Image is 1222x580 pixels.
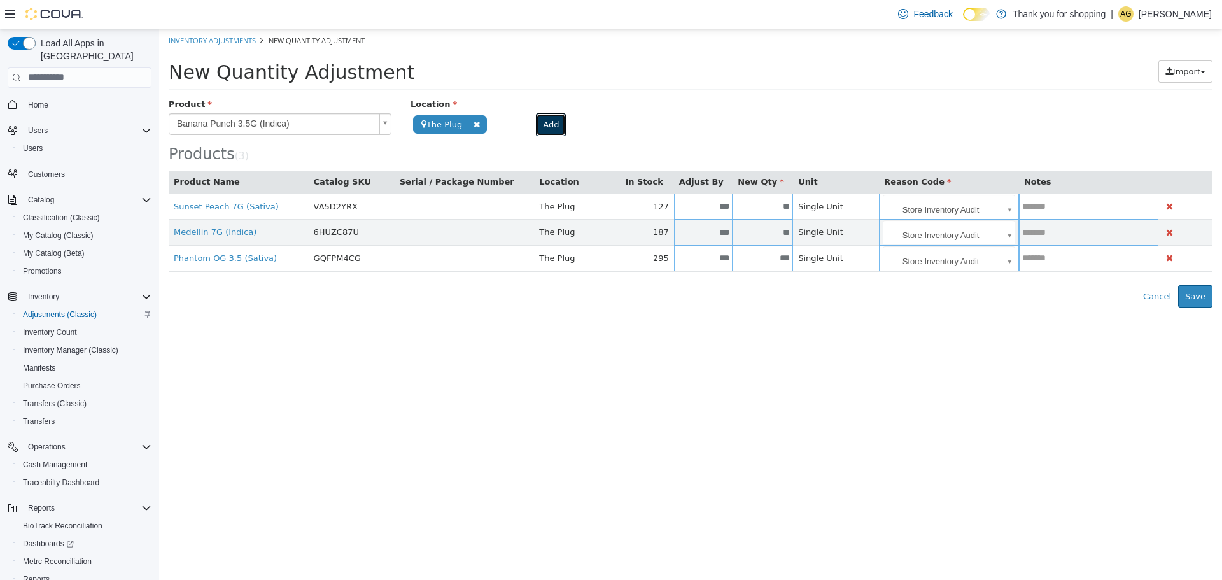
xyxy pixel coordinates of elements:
[1019,256,1053,279] button: Save
[724,191,857,215] a: Store Inventory Audit
[13,553,157,570] button: Metrc Reconciliation
[1004,222,1016,236] button: Delete Product
[10,32,255,54] span: New Quantity Adjustment
[639,224,684,234] span: Single Unit
[18,396,151,411] span: Transfers (Classic)
[23,166,151,182] span: Customers
[13,413,157,430] button: Transfers
[15,224,118,234] a: Phantom OG 3.5 (Sativa)
[13,244,157,262] button: My Catalog (Beta)
[1111,6,1113,22] p: |
[18,414,151,429] span: Transfers
[3,191,157,209] button: Catalog
[18,228,151,243] span: My Catalog (Classic)
[18,264,151,279] span: Promotions
[18,378,86,393] a: Purchase Orders
[28,100,48,110] span: Home
[13,209,157,227] button: Classification (Classic)
[639,198,684,208] span: Single Unit
[13,377,157,395] button: Purchase Orders
[18,554,151,569] span: Metrc Reconciliation
[13,456,157,474] button: Cash Management
[23,416,55,427] span: Transfers
[23,192,151,208] span: Catalog
[3,288,157,306] button: Inventory
[15,173,120,182] a: Sunset Peach 7G (Sativa)
[10,84,232,106] a: Banana Punch 3.5G (Indica)
[13,359,157,377] button: Manifests
[977,256,1019,279] button: Cancel
[23,556,92,567] span: Metrc Reconciliation
[23,500,151,516] span: Reports
[23,363,55,373] span: Manifests
[461,190,514,216] td: 187
[10,70,53,80] span: Product
[13,323,157,341] button: Inventory Count
[18,457,151,472] span: Cash Management
[13,139,157,157] button: Users
[23,521,102,531] span: BioTrack Reconciliation
[461,216,514,243] td: 295
[23,143,43,153] span: Users
[18,325,82,340] a: Inventory Count
[15,146,83,159] button: Product Name
[466,146,506,159] button: In Stock
[18,414,60,429] a: Transfers
[18,536,151,551] span: Dashboards
[23,460,87,470] span: Cash Management
[18,536,79,551] a: Dashboards
[23,327,77,337] span: Inventory Count
[724,166,857,190] a: Store Inventory Audit
[18,264,67,279] a: Promotions
[23,167,70,182] a: Customers
[109,6,206,16] span: New Quantity Adjustment
[1139,6,1212,22] p: [PERSON_NAME]
[28,503,55,513] span: Reports
[18,141,48,156] a: Users
[28,169,65,180] span: Customers
[520,146,567,159] button: Adjust By
[23,266,62,276] span: Promotions
[18,554,97,569] a: Metrc Reconciliation
[13,227,157,244] button: My Catalog (Classic)
[23,230,94,241] span: My Catalog (Classic)
[18,518,108,534] a: BioTrack Reconciliation
[1118,6,1134,22] div: Alejandro Gomez
[18,360,151,376] span: Manifests
[76,121,90,132] small: ( )
[999,31,1053,54] button: Import
[150,216,235,243] td: GQFPM4CG
[18,378,151,393] span: Purchase Orders
[36,37,151,62] span: Load All Apps in [GEOGRAPHIC_DATA]
[18,457,92,472] a: Cash Management
[18,360,60,376] a: Manifests
[10,85,215,105] span: Banana Punch 3.5G (Indica)
[23,477,99,488] span: Traceabilty Dashboard
[241,146,358,159] button: Serial / Package Number
[3,438,157,456] button: Operations
[13,341,157,359] button: Inventory Manager (Classic)
[380,173,416,182] span: The Plug
[13,517,157,535] button: BioTrack Reconciliation
[18,210,105,225] a: Classification (Classic)
[23,399,87,409] span: Transfers (Classic)
[18,343,151,358] span: Inventory Manager (Classic)
[23,289,151,304] span: Inventory
[18,141,151,156] span: Users
[1013,6,1106,22] p: Thank you for shopping
[23,123,151,138] span: Users
[23,345,118,355] span: Inventory Manager (Classic)
[639,173,684,182] span: Single Unit
[23,309,97,320] span: Adjustments (Classic)
[380,198,416,208] span: The Plug
[150,164,235,190] td: VA5D2YRX
[1120,6,1131,22] span: AG
[18,325,151,340] span: Inventory Count
[18,307,102,322] a: Adjustments (Classic)
[380,224,416,234] span: The Plug
[724,166,840,191] span: Store Inventory Audit
[1004,196,1016,211] button: Delete Product
[893,1,957,27] a: Feedback
[18,343,123,358] a: Inventory Manager (Classic)
[1014,38,1041,47] span: Import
